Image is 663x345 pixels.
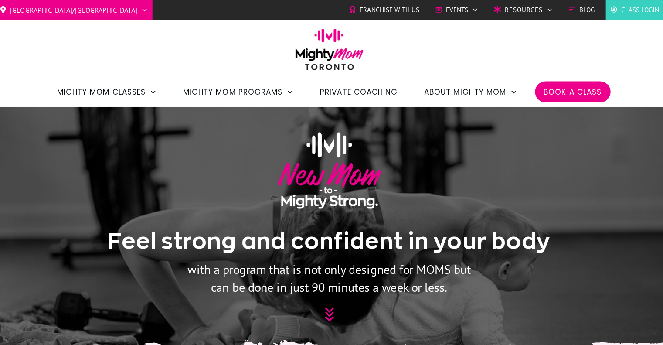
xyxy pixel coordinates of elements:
[187,84,286,99] span: Mighty Mom Programs
[293,28,370,76] img: mightymom-logo-toronto
[187,84,296,99] a: Mighty Mom Programs
[426,84,507,99] span: About Mighty Mom
[61,84,160,99] a: Mighty Mom Classes
[323,84,400,99] a: Private Coaching
[112,225,551,258] h1: Feel strong and confident in your body
[280,131,383,207] img: New Mom to Mighty Strong
[4,3,152,17] a: [GEOGRAPHIC_DATA]/[GEOGRAPHIC_DATA]
[447,3,469,17] span: Events
[351,3,421,17] a: Franchise with Us
[436,3,479,17] a: Events
[544,84,602,99] a: Book a Class
[190,259,473,294] p: with a program that is not only designed for MOMS but can be done in just 90 minutes a week or less.
[580,3,595,17] span: Blog
[621,3,659,17] span: Class Login
[569,3,595,17] a: Blog
[362,3,421,17] span: Franchise with Us
[495,3,554,17] a: Resources
[61,84,150,99] span: Mighty Mom Classes
[15,3,141,17] span: [GEOGRAPHIC_DATA]/[GEOGRAPHIC_DATA]
[506,3,544,17] span: Resources
[610,3,659,17] a: Class Login
[426,84,518,99] a: About Mighty Mom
